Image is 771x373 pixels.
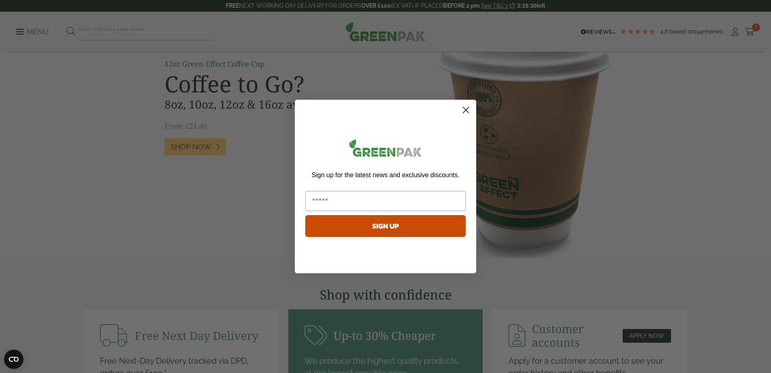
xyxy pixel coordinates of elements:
[305,215,466,237] button: SIGN UP
[312,172,459,178] span: Sign up for the latest news and exclusive discounts.
[4,350,23,369] button: Open CMP widget
[305,136,466,163] img: greenpak_logo
[305,191,466,211] input: Email
[459,103,473,117] button: Close dialog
